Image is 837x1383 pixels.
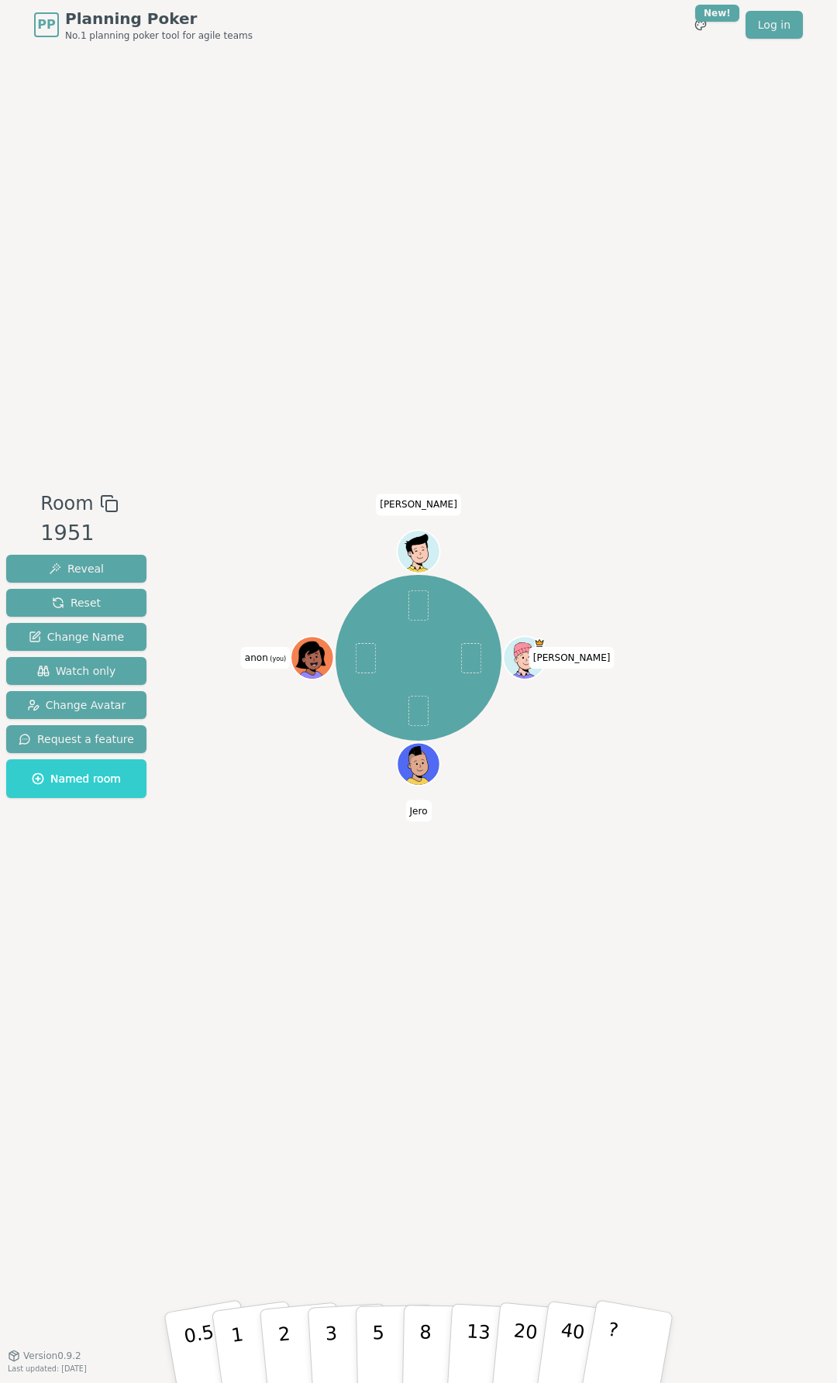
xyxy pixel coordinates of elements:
[37,663,116,679] span: Watch only
[6,589,146,617] button: Reset
[23,1350,81,1362] span: Version 0.9.2
[529,647,615,669] span: Click to change your name
[6,691,146,719] button: Change Avatar
[6,657,146,685] button: Watch only
[8,1350,81,1362] button: Version0.9.2
[292,638,332,679] button: Click to change your avatar
[37,15,55,34] span: PP
[268,655,287,662] span: (you)
[40,490,93,518] span: Room
[746,11,803,39] a: Log in
[6,555,146,583] button: Reveal
[29,629,124,645] span: Change Name
[65,8,253,29] span: Planning Poker
[406,800,432,822] span: Click to change your name
[27,697,126,713] span: Change Avatar
[6,623,146,651] button: Change Name
[49,561,104,576] span: Reveal
[19,731,134,747] span: Request a feature
[32,771,121,786] span: Named room
[6,725,146,753] button: Request a feature
[687,11,715,39] button: New!
[52,595,101,611] span: Reset
[241,647,290,669] span: Click to change your name
[695,5,739,22] div: New!
[376,494,461,516] span: Click to change your name
[534,638,545,649] span: Emanuel is the host
[34,8,253,42] a: PPPlanning PokerNo.1 planning poker tool for agile teams
[65,29,253,42] span: No.1 planning poker tool for agile teams
[8,1364,87,1373] span: Last updated: [DATE]
[40,518,118,549] div: 1951
[6,759,146,798] button: Named room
